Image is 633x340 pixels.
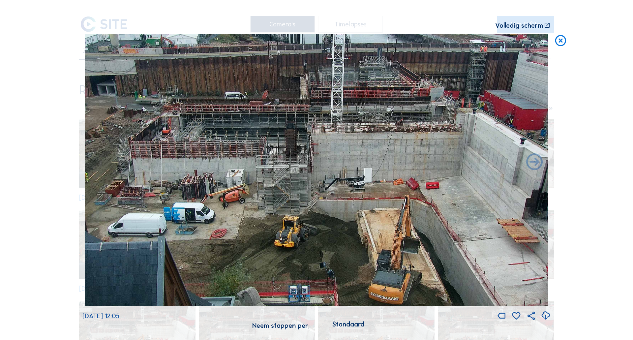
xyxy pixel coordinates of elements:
[316,321,381,331] div: Standaard
[525,153,544,172] i: Back
[495,22,543,29] div: Volledig scherm
[85,34,548,306] img: Image
[82,312,119,320] span: [DATE] 12:05
[252,322,310,329] div: Neem stappen per:
[332,321,364,327] div: Standaard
